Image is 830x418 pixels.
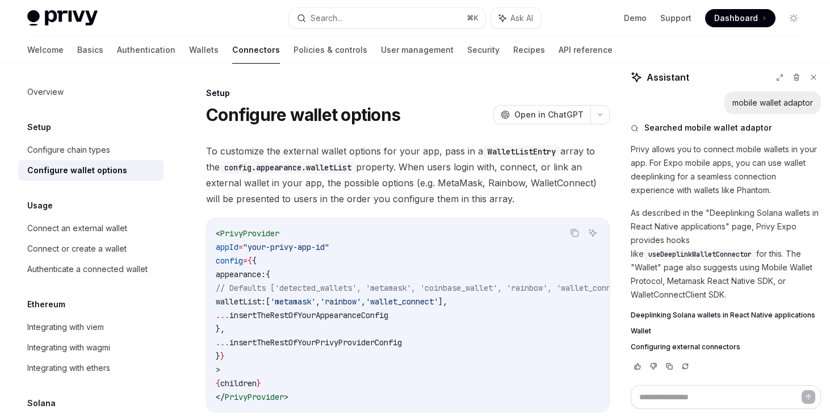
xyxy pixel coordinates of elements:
span: { [216,378,220,388]
a: Integrating with wagmi [18,337,164,358]
span: appId [216,242,238,252]
a: Configure chain types [18,140,164,160]
a: Deeplinking Solana wallets in React Native applications [631,311,821,320]
span: PrivyProvider [225,392,284,402]
span: config [216,256,243,266]
div: Configure chain types [27,143,110,157]
a: Authenticate a connected wallet [18,259,164,279]
div: Search... [311,11,342,25]
span: Assistant [647,70,689,84]
div: Connect an external wallet [27,221,127,235]
span: , [316,296,320,307]
a: Integrating with ethers [18,358,164,378]
a: Integrating with viem [18,317,164,337]
span: { [252,256,257,266]
button: Searched mobile wallet adaptor [631,122,821,133]
button: Send message [802,390,815,404]
a: Demo [624,12,647,24]
span: = [243,256,248,266]
code: config.appearance.walletList [220,161,356,174]
span: ⌘ K [467,14,479,23]
h5: Usage [27,199,53,212]
span: } [216,351,220,361]
code: WalletListEntry [483,145,560,158]
span: > [284,392,288,402]
span: } [257,378,261,388]
a: User management [381,36,454,64]
a: Recipes [513,36,545,64]
a: Wallet [631,327,821,336]
a: Support [660,12,691,24]
span: insertTheRestOfYourAppearanceConfig [229,310,388,320]
span: "your-privy-app-id" [243,242,329,252]
a: Connect an external wallet [18,218,164,239]
div: Connect or create a wallet [27,242,127,256]
span: appearance: [216,269,266,279]
a: Basics [77,36,103,64]
div: Integrating with wagmi [27,341,110,354]
a: Configure wallet options [18,160,164,181]
span: [ [266,296,270,307]
span: Dashboard [714,12,758,24]
a: Wallets [189,36,219,64]
a: Configuring external connectors [631,342,821,352]
span: Deeplinking Solana wallets in React Native applications [631,311,815,320]
h1: Configure wallet options [206,104,400,125]
span: < [216,228,220,239]
span: Open in ChatGPT [514,109,584,120]
span: walletList: [216,296,266,307]
img: light logo [27,10,98,26]
span: 'rainbow' [320,296,361,307]
a: Security [467,36,500,64]
span: }, [216,324,225,334]
a: Welcome [27,36,64,64]
a: Connectors [232,36,280,64]
div: Integrating with viem [27,320,104,334]
span: ... [216,337,229,348]
span: Configuring external connectors [631,342,740,352]
button: Open in ChatGPT [493,105,590,124]
button: Ask AI [491,8,541,28]
span: </ [216,392,225,402]
span: PrivyProvider [220,228,279,239]
button: Search...⌘K [289,8,486,28]
span: Ask AI [510,12,533,24]
div: mobile wallet adaptor [732,97,813,108]
button: Copy the contents from the code block [567,225,582,240]
div: Configure wallet options [27,164,127,177]
div: Setup [206,87,610,99]
span: , [361,296,366,307]
span: useDeeplinkWalletConnector [648,250,752,259]
span: insertTheRestOfYourPrivyProviderConfig [229,337,402,348]
span: Wallet [631,327,651,336]
span: 'metamask' [270,296,316,307]
span: { [248,256,252,266]
h5: Solana [27,396,56,410]
a: Connect or create a wallet [18,239,164,259]
div: Overview [27,85,64,99]
p: Privy allows you to connect mobile wallets in your app. For Expo mobile apps, you can use wallet ... [631,143,821,197]
a: Dashboard [705,9,775,27]
span: > [216,365,220,375]
span: } [220,351,225,361]
p: As described in the "Deeplinking Solana wallets in React Native applications" page, Privy Expo pr... [631,206,821,302]
a: Authentication [117,36,175,64]
span: ... [216,310,229,320]
span: ], [438,296,447,307]
span: children [220,378,257,388]
a: Policies & controls [294,36,367,64]
span: = [238,242,243,252]
h5: Ethereum [27,298,65,311]
a: API reference [559,36,613,64]
span: 'wallet_connect' [366,296,438,307]
span: Searched mobile wallet adaptor [644,122,772,133]
span: // Defaults ['detected_wallets', 'metamask', 'coinbase_wallet', 'rainbow', 'wallet_connect'] [216,283,634,293]
div: Integrating with ethers [27,361,110,375]
a: Overview [18,82,164,102]
span: To customize the external wallet options for your app, pass in a array to the property. When user... [206,143,610,207]
span: { [266,269,270,279]
h5: Setup [27,120,51,134]
button: Toggle dark mode [785,9,803,27]
button: Ask AI [585,225,600,240]
div: Authenticate a connected wallet [27,262,148,276]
